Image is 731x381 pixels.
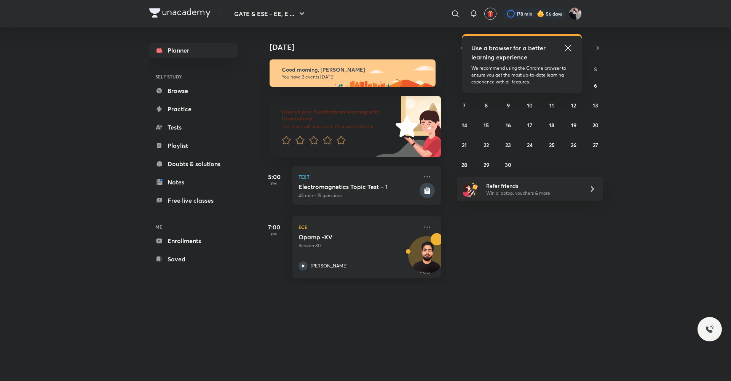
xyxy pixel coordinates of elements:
[507,102,510,109] abbr: September 9, 2025
[549,122,554,129] abbr: September 18, 2025
[149,220,238,233] h6: ME
[259,223,289,232] h5: 7:00
[282,108,393,122] h6: Give us your feedback on learning with Unacademy
[527,122,532,129] abbr: September 17, 2025
[524,139,536,151] button: September 24, 2025
[484,161,489,168] abbr: September 29, 2025
[259,232,289,236] p: PM
[594,82,597,89] abbr: September 6, 2025
[568,139,580,151] button: September 26, 2025
[505,141,511,149] abbr: September 23, 2025
[462,122,467,129] abbr: September 14, 2025
[298,183,418,190] h5: Electromagnetics Topic Test – 1
[480,119,492,131] button: September 15, 2025
[298,172,418,181] p: Test
[484,122,489,129] abbr: September 15, 2025
[298,233,393,241] h5: Opamp -XV
[480,99,492,111] button: September 8, 2025
[546,119,558,131] button: September 18, 2025
[589,79,602,91] button: September 6, 2025
[149,83,238,98] a: Browse
[569,7,582,20] img: Ashutosh Tripathi
[527,141,533,149] abbr: September 24, 2025
[571,102,576,109] abbr: September 12, 2025
[589,99,602,111] button: September 13, 2025
[705,325,714,334] img: ttu
[571,122,576,129] abbr: September 19, 2025
[471,43,547,62] h5: Use a browser for a better learning experience
[546,139,558,151] button: September 25, 2025
[311,263,348,269] p: [PERSON_NAME]
[506,122,511,129] abbr: September 16, 2025
[230,6,311,21] button: GATE & ESE - EE, E ...
[149,193,238,208] a: Free live classes
[502,119,514,131] button: September 16, 2025
[282,66,429,73] h6: Good morning, [PERSON_NAME]
[589,119,602,131] button: September 20, 2025
[149,120,238,135] a: Tests
[149,251,238,267] a: Saved
[502,99,514,111] button: September 9, 2025
[549,141,555,149] abbr: September 25, 2025
[571,141,576,149] abbr: September 26, 2025
[149,138,238,153] a: Playlist
[298,223,418,232] p: ECE
[593,102,598,109] abbr: September 13, 2025
[594,66,597,73] abbr: Saturday
[458,158,471,171] button: September 28, 2025
[458,119,471,131] button: September 14, 2025
[549,102,554,109] abbr: September 11, 2025
[484,8,496,20] button: avatar
[458,139,471,151] button: September 21, 2025
[149,101,238,117] a: Practice
[458,99,471,111] button: September 7, 2025
[502,158,514,171] button: September 30, 2025
[568,119,580,131] button: September 19, 2025
[461,161,467,168] abbr: September 28, 2025
[502,139,514,151] button: September 23, 2025
[471,65,573,85] p: We recommend using the Chrome browser to ensure you get the most up-to-date learning experience w...
[282,123,393,130] p: Your word will help make Unacademy better
[486,190,580,197] p: Win a laptop, vouchers & more
[462,141,467,149] abbr: September 21, 2025
[486,182,580,190] h6: Refer friends
[524,119,536,131] button: September 17, 2025
[259,181,289,186] p: PM
[259,172,289,181] h5: 5:00
[524,99,536,111] button: September 10, 2025
[484,141,489,149] abbr: September 22, 2025
[298,242,418,249] p: Session 80
[546,99,558,111] button: September 11, 2025
[505,161,511,168] abbr: September 30, 2025
[149,174,238,190] a: Notes
[149,8,211,18] img: Company Logo
[298,192,418,199] p: 45 min • 15 questions
[370,96,441,157] img: feedback_image
[149,156,238,171] a: Doubts & solutions
[537,10,544,18] img: streak
[480,139,492,151] button: September 22, 2025
[589,139,602,151] button: September 27, 2025
[282,74,429,80] p: You have 2 events [DATE]
[409,240,445,277] img: Avatar
[149,233,238,248] a: Enrollments
[270,59,436,87] img: morning
[527,102,533,109] abbr: September 10, 2025
[463,102,466,109] abbr: September 7, 2025
[593,141,598,149] abbr: September 27, 2025
[480,158,492,171] button: September 29, 2025
[568,99,580,111] button: September 12, 2025
[149,8,211,19] a: Company Logo
[149,43,238,58] a: Planner
[487,10,494,17] img: avatar
[149,70,238,83] h6: SELF STUDY
[463,181,478,197] img: referral
[270,43,448,52] h4: [DATE]
[485,102,488,109] abbr: September 8, 2025
[592,122,599,129] abbr: September 20, 2025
